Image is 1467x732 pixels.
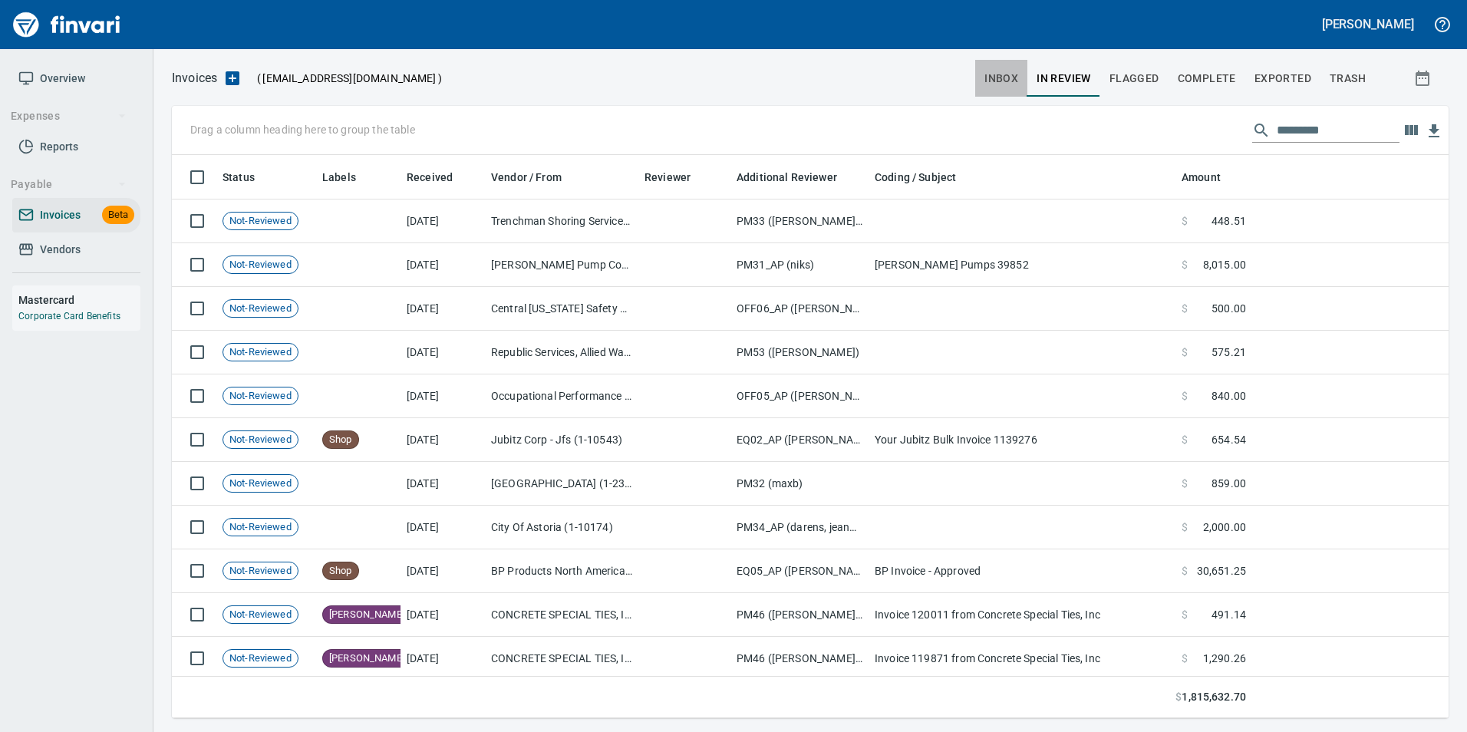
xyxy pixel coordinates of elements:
[217,69,248,87] button: Upload an Invoice
[323,564,358,579] span: Shop
[407,168,453,186] span: Received
[1182,476,1188,491] span: $
[223,345,298,360] span: Not-Reviewed
[261,71,437,86] span: [EMAIL_ADDRESS][DOMAIN_NAME]
[491,168,582,186] span: Vendor / From
[12,130,140,164] a: Reports
[223,608,298,622] span: Not-Reviewed
[322,168,376,186] span: Labels
[401,593,485,637] td: [DATE]
[401,506,485,549] td: [DATE]
[1322,16,1414,32] h5: [PERSON_NAME]
[1182,257,1188,272] span: $
[984,69,1018,88] span: inbox
[190,122,415,137] p: Drag a column heading here to group the table
[322,168,356,186] span: Labels
[485,418,638,462] td: Jubitz Corp - Jfs (1-10543)
[1182,168,1221,186] span: Amount
[172,69,217,87] p: Invoices
[1182,432,1188,447] span: $
[491,168,562,186] span: Vendor / From
[485,243,638,287] td: [PERSON_NAME] Pump Company, Inc (1-39798)
[12,61,140,96] a: Overview
[737,168,857,186] span: Additional Reviewer
[1212,301,1246,316] span: 500.00
[102,206,134,224] span: Beta
[223,651,298,666] span: Not-Reviewed
[1182,651,1188,666] span: $
[485,637,638,681] td: CONCRETE SPECIAL TIES, INC (1-11162)
[223,258,298,272] span: Not-Reviewed
[401,374,485,418] td: [DATE]
[1182,563,1188,579] span: $
[730,331,869,374] td: PM53 ([PERSON_NAME])
[875,168,956,186] span: Coding / Subject
[869,243,1175,287] td: [PERSON_NAME] Pumps 39852
[401,331,485,374] td: [DATE]
[1330,69,1366,88] span: trash
[1212,213,1246,229] span: 448.51
[18,311,120,321] a: Corporate Card Benefits
[1182,213,1188,229] span: $
[737,168,837,186] span: Additional Reviewer
[730,506,869,549] td: PM34_AP (darens, jeanaw, markt)
[875,168,976,186] span: Coding / Subject
[401,199,485,243] td: [DATE]
[1399,64,1449,92] button: Show invoices within a particular date range
[644,168,691,186] span: Reviewer
[1175,689,1182,705] span: $
[323,433,358,447] span: Shop
[485,593,638,637] td: CONCRETE SPECIAL TIES, INC (1-11162)
[223,302,298,316] span: Not-Reviewed
[730,549,869,593] td: EQ05_AP ([PERSON_NAME], [PERSON_NAME], [PERSON_NAME])
[1212,607,1246,622] span: 491.14
[401,418,485,462] td: [DATE]
[485,199,638,243] td: Trenchman Shoring Services Inc (1-38757)
[223,389,298,404] span: Not-Reviewed
[223,433,298,447] span: Not-Reviewed
[1422,120,1446,143] button: Download Table
[485,549,638,593] td: BP Products North America Inc. (1-39953)
[1203,651,1246,666] span: 1,290.26
[1197,563,1246,579] span: 30,651.25
[18,292,140,308] h6: Mastercard
[730,418,869,462] td: EQ02_AP ([PERSON_NAME], [PERSON_NAME], [PERSON_NAME], [PERSON_NAME])
[485,374,638,418] td: Occupational Performance Company LLC (1-38610)
[40,69,85,88] span: Overview
[1182,301,1188,316] span: $
[1182,388,1188,404] span: $
[730,374,869,418] td: OFF05_AP ([PERSON_NAME])
[401,287,485,331] td: [DATE]
[1254,69,1311,88] span: Exported
[1182,607,1188,622] span: $
[1212,388,1246,404] span: 840.00
[401,243,485,287] td: [DATE]
[730,287,869,331] td: OFF06_AP ([PERSON_NAME], [PERSON_NAME])
[730,593,869,637] td: PM46 ([PERSON_NAME], [PERSON_NAME], [PERSON_NAME], [PERSON_NAME])
[223,564,298,579] span: Not-Reviewed
[1182,345,1188,360] span: $
[323,608,410,622] span: [PERSON_NAME]
[730,637,869,681] td: PM46 ([PERSON_NAME], [PERSON_NAME], [PERSON_NAME], [PERSON_NAME])
[401,462,485,506] td: [DATE]
[730,462,869,506] td: PM32 (maxb)
[40,137,78,157] span: Reports
[869,418,1175,462] td: Your Jubitz Bulk Invoice 1139276
[1037,69,1091,88] span: In Review
[9,6,124,43] img: Finvari
[1212,476,1246,491] span: 859.00
[40,206,81,225] span: Invoices
[5,170,133,199] button: Payable
[1109,69,1159,88] span: Flagged
[407,168,473,186] span: Received
[1212,345,1246,360] span: 575.21
[12,232,140,267] a: Vendors
[730,199,869,243] td: PM33 ([PERSON_NAME], elleb, [PERSON_NAME], [PERSON_NAME])
[248,71,442,86] p: ( )
[223,476,298,491] span: Not-Reviewed
[869,593,1175,637] td: Invoice 120011 from Concrete Special Ties, Inc
[223,520,298,535] span: Not-Reviewed
[401,549,485,593] td: [DATE]
[485,462,638,506] td: [GEOGRAPHIC_DATA] (1-23871)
